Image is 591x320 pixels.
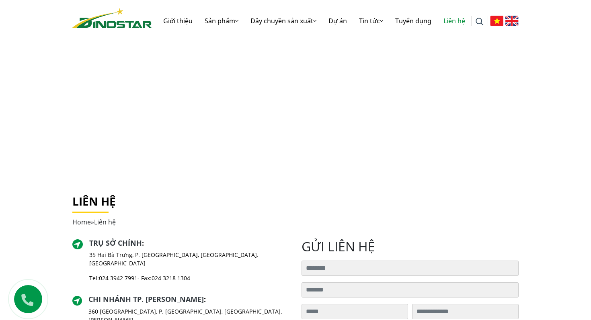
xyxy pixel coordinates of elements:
[94,218,116,226] span: Liên hệ
[89,274,289,282] p: Tel: - Fax:
[476,18,484,26] img: search
[72,239,83,250] img: directer
[89,251,289,267] p: 35 Hai Bà Trưng, P. [GEOGRAPHIC_DATA], [GEOGRAPHIC_DATA]. [GEOGRAPHIC_DATA]
[505,16,519,26] img: English
[157,8,199,34] a: Giới thiệu
[244,8,322,34] a: Dây chuyền sản xuất
[89,239,289,248] h2: :
[72,8,152,28] img: logo
[437,8,471,34] a: Liên hệ
[72,218,116,226] span: »
[72,195,519,208] h1: Liên hệ
[72,296,82,306] img: directer
[302,239,519,254] h2: gửi liên hệ
[152,274,190,282] a: 024 3218 1304
[89,238,142,248] a: Trụ sở chính
[88,294,204,304] a: Chi nhánh TP. [PERSON_NAME]
[72,218,91,226] a: Home
[88,295,289,304] h2: :
[99,274,137,282] a: 024 3942 7991
[322,8,353,34] a: Dự án
[199,8,244,34] a: Sản phẩm
[389,8,437,34] a: Tuyển dụng
[353,8,389,34] a: Tin tức
[490,16,503,26] img: Tiếng Việt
